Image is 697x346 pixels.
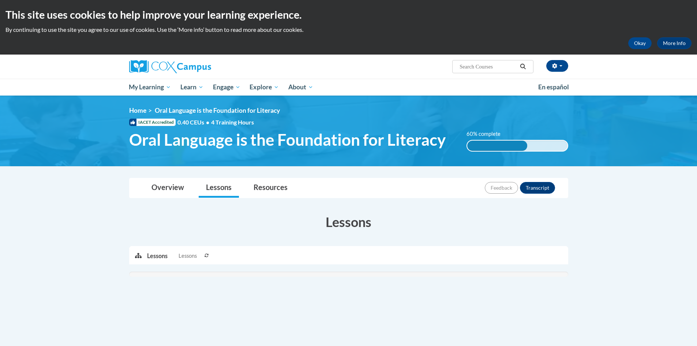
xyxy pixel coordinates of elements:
span: En español [538,83,569,91]
button: Feedback [485,182,518,194]
a: My Learning [124,79,176,96]
span: 4 Training Hours [211,119,254,126]
div: 60% complete [467,141,527,151]
a: Lessons [199,178,239,198]
a: Learn [176,79,208,96]
button: Account Settings [546,60,568,72]
a: Engage [208,79,245,96]
button: Okay [628,37,652,49]
span: Lessons [179,252,197,260]
span: Oral Language is the Foundation for Literacy [129,130,446,149]
a: About [284,79,318,96]
a: Cox Campus [129,60,268,73]
span: Oral Language is the Foundation for Literacy [155,107,280,114]
a: More Info [657,37,692,49]
button: Transcript [520,182,555,194]
button: Search [517,62,528,71]
img: Cox Campus [129,60,211,73]
span: IACET Accredited [129,119,176,126]
a: Resources [246,178,295,198]
h3: Lessons [129,213,568,231]
label: 60% complete [466,130,509,138]
input: Search Courses [459,62,517,71]
a: En español [533,79,574,95]
span: 0.40 CEUs [177,118,211,126]
div: Main menu [118,79,579,96]
span: Explore [250,83,279,92]
h2: This site uses cookies to help improve your learning experience. [5,7,692,22]
span: Learn [180,83,203,92]
p: Lessons [147,252,168,260]
a: Explore [245,79,284,96]
span: Engage [213,83,240,92]
a: Home [129,107,146,114]
span: About [288,83,313,92]
a: Overview [144,178,191,198]
span: My Learning [129,83,171,92]
p: By continuing to use the site you agree to our use of cookies. Use the ‘More info’ button to read... [5,26,692,34]
span: • [206,119,209,126]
